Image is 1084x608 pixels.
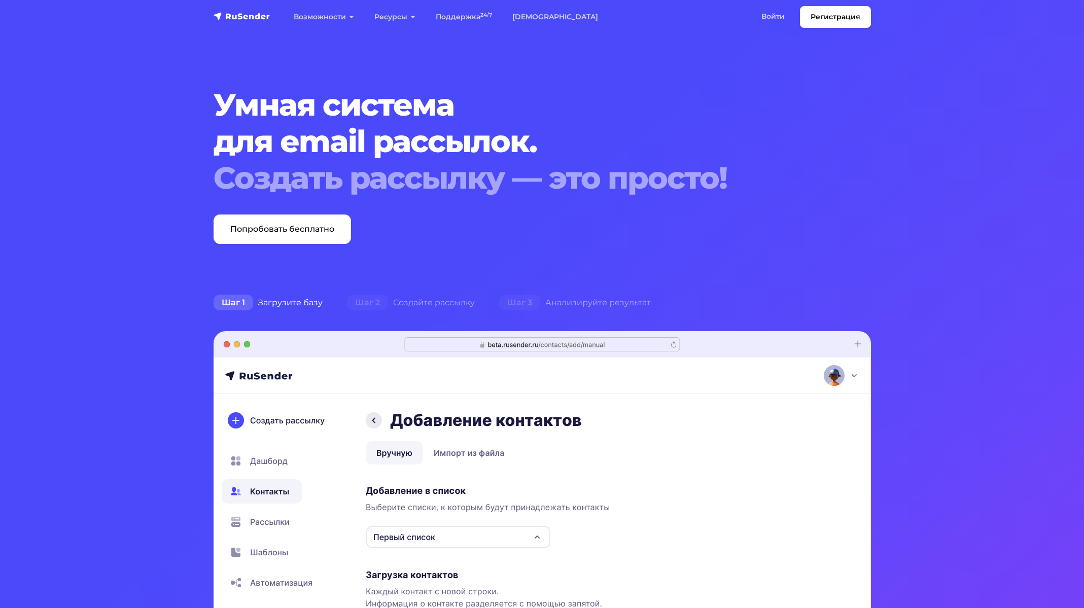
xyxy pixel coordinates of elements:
div: Загрузите базу [201,293,335,313]
div: Создать рассылку — это просто! [214,160,815,196]
a: Войти [751,6,795,27]
sup: 24/7 [480,12,492,18]
a: Регистрация [800,6,871,28]
a: Попробовать бесплатно [214,214,351,244]
div: Анализируйте результат [487,293,663,313]
div: Создайте рассылку [335,293,487,313]
a: Возможности [284,7,364,27]
span: Шаг 1 [214,295,253,311]
a: Поддержка24/7 [426,7,502,27]
a: [DEMOGRAPHIC_DATA] [502,7,608,27]
a: Ресурсы [364,7,426,27]
span: Шаг 3 [499,295,540,311]
h1: Умная система для email рассылок. [214,87,815,196]
img: RuSender [214,11,270,21]
span: Шаг 2 [347,295,388,311]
